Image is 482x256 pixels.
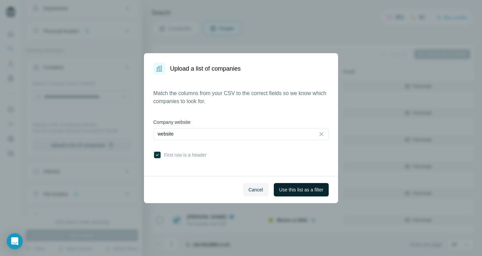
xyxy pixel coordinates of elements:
span: Cancel [248,186,263,193]
span: First row is a header [161,152,207,158]
button: Use this list as a filter [274,183,329,196]
h1: Upload a list of companies [170,64,241,73]
span: Use this list as a filter [279,186,323,193]
p: Match the columns from your CSV to the correct fields so we know which companies to look for. [153,89,329,105]
button: Cancel [243,183,268,196]
p: website [158,131,173,137]
div: Open Intercom Messenger [7,233,23,249]
label: Company website [153,119,329,125]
